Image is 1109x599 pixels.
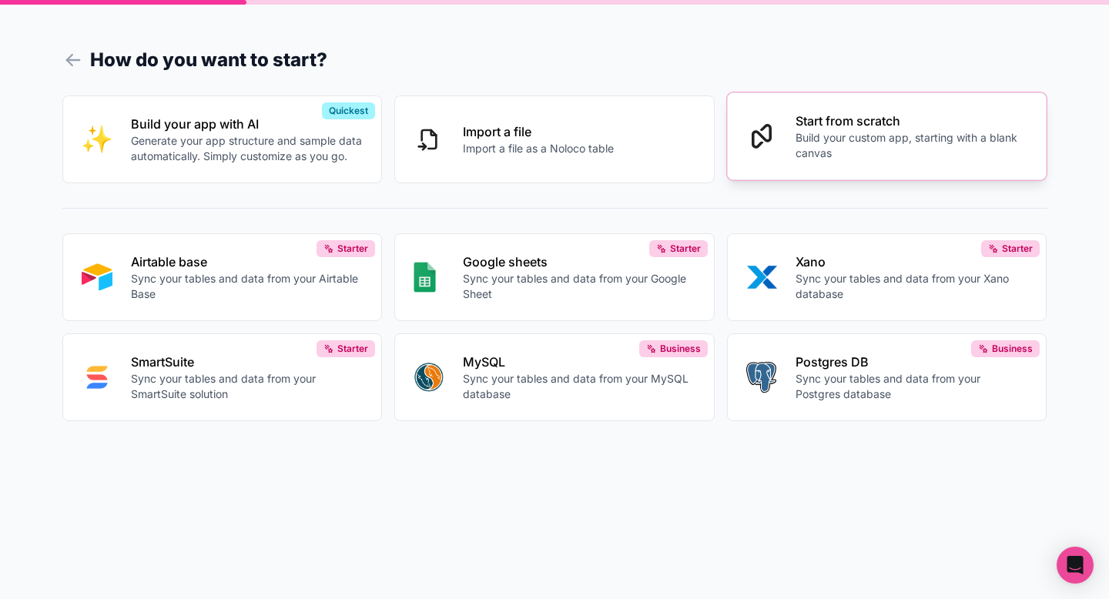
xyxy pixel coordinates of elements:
[131,115,364,133] p: Build your app with AI
[727,233,1047,321] button: XANOXanoSync your tables and data from your Xano databaseStarter
[322,102,375,119] div: Quickest
[82,124,112,155] img: INTERNAL_WITH_AI
[62,46,1047,74] h1: How do you want to start?
[131,133,364,164] p: Generate your app structure and sample data automatically. Simply customize as you go.
[62,233,383,321] button: AIRTABLEAirtable baseSync your tables and data from your Airtable BaseStarter
[992,343,1033,355] span: Business
[463,271,695,302] p: Sync your tables and data from your Google Sheet
[746,262,777,293] img: XANO
[131,371,364,402] p: Sync your tables and data from your SmartSuite solution
[727,333,1047,421] button: POSTGRESPostgres DBSync your tables and data from your Postgres databaseBusiness
[62,333,383,421] button: SMART_SUITESmartSuiteSync your tables and data from your SmartSuite solutionStarter
[746,362,776,393] img: POSTGRES
[1002,243,1033,255] span: Starter
[463,353,695,371] p: MySQL
[414,262,436,293] img: GOOGLE_SHEETS
[727,92,1047,180] button: Start from scratchBuild your custom app, starting with a blank canvas
[82,362,112,393] img: SMART_SUITE
[394,333,715,421] button: MYSQLMySQLSync your tables and data from your MySQL databaseBusiness
[62,95,383,183] button: INTERNAL_WITH_AIBuild your app with AIGenerate your app structure and sample data automatically. ...
[796,371,1028,402] p: Sync your tables and data from your Postgres database
[131,353,364,371] p: SmartSuite
[1057,547,1094,584] div: Open Intercom Messenger
[796,271,1028,302] p: Sync your tables and data from your Xano database
[796,130,1028,161] p: Build your custom app, starting with a blank canvas
[414,362,444,393] img: MYSQL
[796,112,1028,130] p: Start from scratch
[463,371,695,402] p: Sync your tables and data from your MySQL database
[131,271,364,302] p: Sync your tables and data from your Airtable Base
[337,243,368,255] span: Starter
[660,343,701,355] span: Business
[394,233,715,321] button: GOOGLE_SHEETSGoogle sheetsSync your tables and data from your Google SheetStarter
[796,253,1028,271] p: Xano
[131,253,364,271] p: Airtable base
[337,343,368,355] span: Starter
[463,122,614,141] p: Import a file
[82,262,112,293] img: AIRTABLE
[394,95,715,183] button: Import a fileImport a file as a Noloco table
[796,353,1028,371] p: Postgres DB
[670,243,701,255] span: Starter
[463,141,614,156] p: Import a file as a Noloco table
[463,253,695,271] p: Google sheets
